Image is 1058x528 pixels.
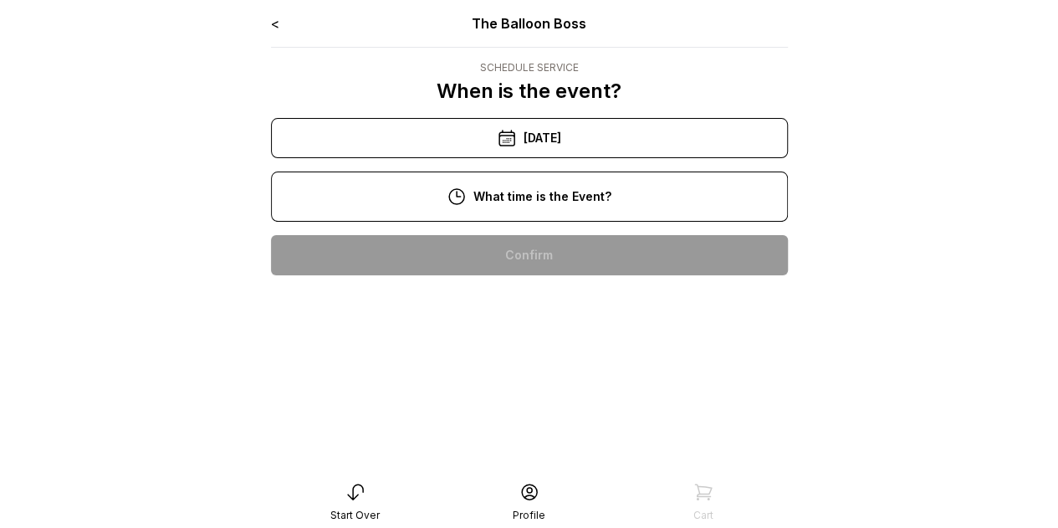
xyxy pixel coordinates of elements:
[437,78,621,105] p: When is the event?
[330,509,380,522] div: Start Over
[374,13,684,33] div: The Balloon Boss
[693,509,713,522] div: Cart
[513,509,545,522] div: Profile
[271,15,279,32] a: <
[271,118,788,158] div: [DATE]
[437,61,621,74] div: Schedule Service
